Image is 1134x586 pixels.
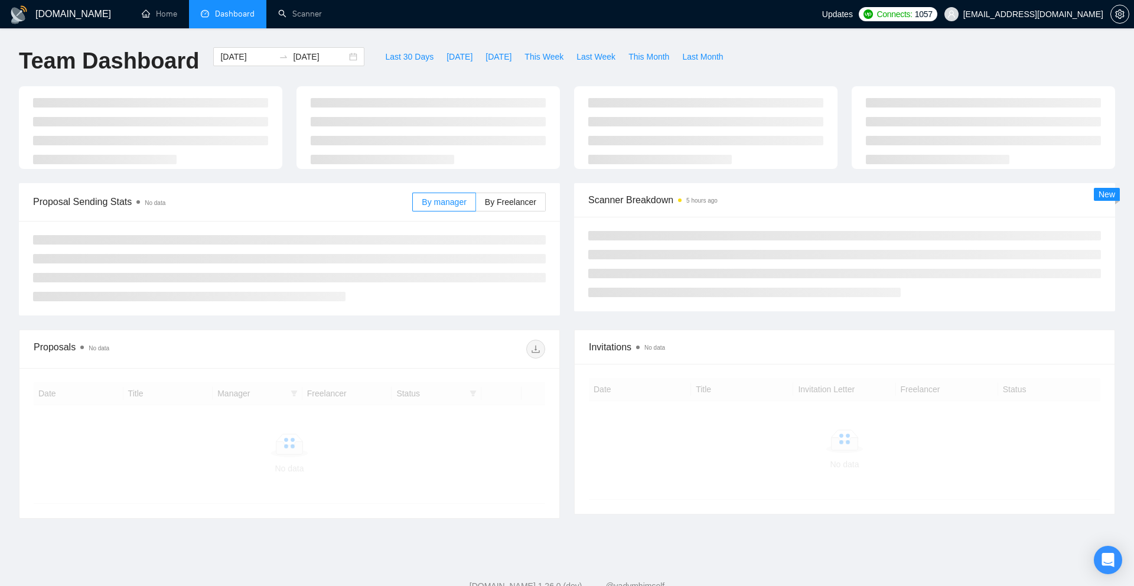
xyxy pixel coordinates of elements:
[447,50,472,63] span: [DATE]
[145,200,165,206] span: No data
[588,193,1101,207] span: Scanner Breakdown
[589,340,1100,354] span: Invitations
[9,5,28,24] img: logo
[822,9,853,19] span: Updates
[676,47,729,66] button: Last Month
[278,9,322,19] a: searchScanner
[379,47,440,66] button: Last 30 Days
[1111,9,1129,19] span: setting
[1099,190,1115,199] span: New
[485,197,536,207] span: By Freelancer
[628,50,669,63] span: This Month
[479,47,518,66] button: [DATE]
[1110,5,1129,24] button: setting
[422,197,466,207] span: By manager
[33,194,412,209] span: Proposal Sending Stats
[201,9,209,18] span: dashboard
[518,47,570,66] button: This Week
[524,50,563,63] span: This Week
[385,50,434,63] span: Last 30 Days
[293,50,347,63] input: End date
[485,50,511,63] span: [DATE]
[622,47,676,66] button: This Month
[915,8,933,21] span: 1057
[644,344,665,351] span: No data
[1094,546,1122,574] div: Open Intercom Messenger
[279,52,288,61] span: swap-right
[89,345,109,351] span: No data
[19,47,199,75] h1: Team Dashboard
[570,47,622,66] button: Last Week
[215,9,255,19] span: Dashboard
[576,50,615,63] span: Last Week
[876,8,912,21] span: Connects:
[279,52,288,61] span: to
[947,10,956,18] span: user
[863,9,873,19] img: upwork-logo.png
[682,50,723,63] span: Last Month
[220,50,274,63] input: Start date
[686,197,718,204] time: 5 hours ago
[142,9,177,19] a: homeHome
[34,340,289,359] div: Proposals
[440,47,479,66] button: [DATE]
[1110,9,1129,19] a: setting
